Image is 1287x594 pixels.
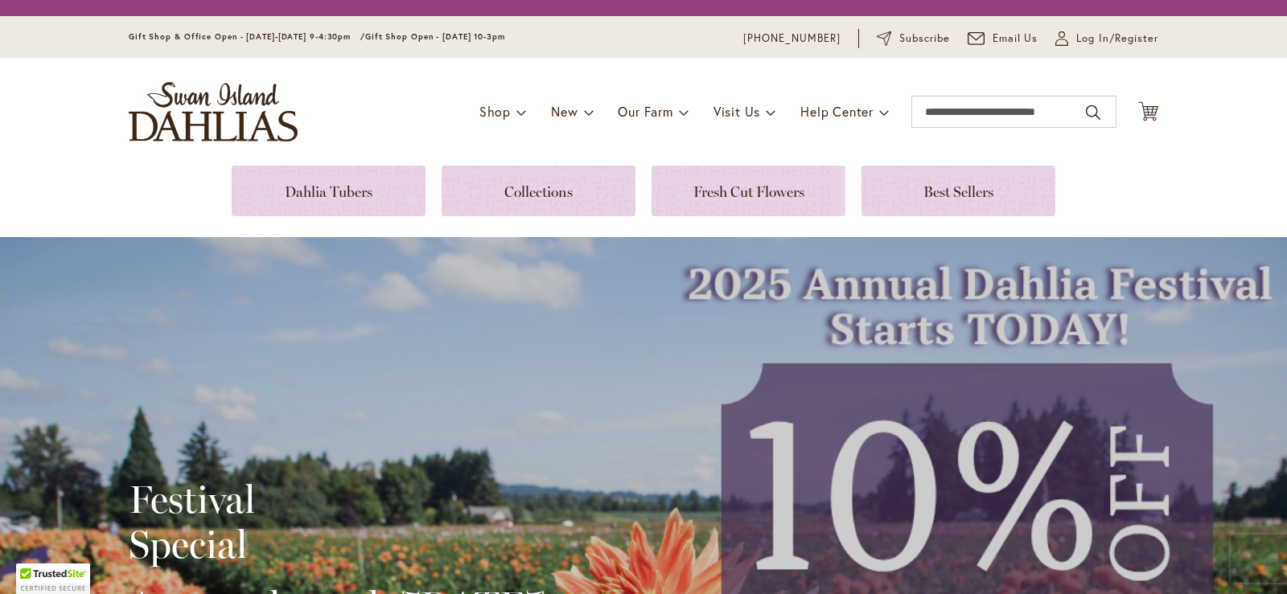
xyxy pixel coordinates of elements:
span: Our Farm [618,103,672,120]
span: Email Us [993,31,1038,47]
a: Email Us [968,31,1038,47]
div: TrustedSite Certified [16,563,90,594]
span: Log In/Register [1076,31,1158,47]
a: Subscribe [877,31,950,47]
span: Subscribe [899,31,950,47]
a: store logo [129,82,298,141]
span: New [551,103,578,120]
span: Help Center [800,103,874,120]
a: [PHONE_NUMBER] [743,31,841,47]
button: Search [1086,100,1100,125]
a: Log In/Register [1055,31,1158,47]
span: Shop [479,103,511,120]
span: Gift Shop & Office Open - [DATE]-[DATE] 9-4:30pm / [129,31,365,42]
span: Gift Shop Open - [DATE] 10-3pm [365,31,505,42]
span: Visit Us [713,103,760,120]
h2: Festival Special [129,477,546,567]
